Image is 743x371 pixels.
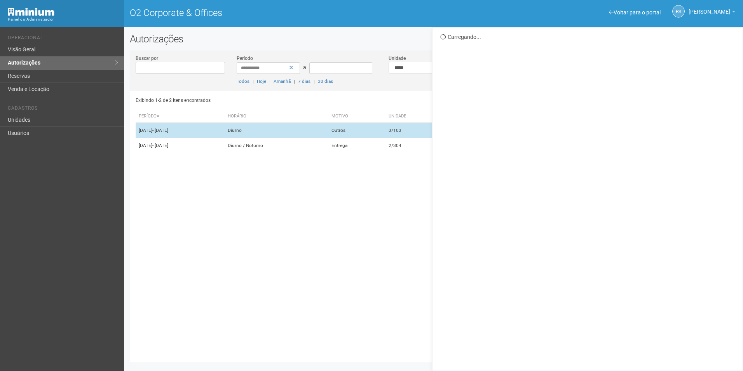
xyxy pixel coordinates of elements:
th: Motivo [328,110,385,123]
a: 30 dias [318,79,333,84]
a: Todos [237,79,249,84]
a: RS [672,5,685,17]
li: Operacional [8,35,118,43]
td: Outros [328,123,385,138]
td: Entrega [328,138,385,153]
span: Rayssa Soares Ribeiro [689,1,730,15]
a: 7 dias [298,79,310,84]
td: Diurno [225,123,328,138]
th: Horário [225,110,328,123]
td: 3/103 [385,123,445,138]
a: Hoje [257,79,266,84]
label: Buscar por [136,55,158,62]
a: [PERSON_NAME] [689,10,735,16]
td: Diurno / Noturno [225,138,328,153]
span: - [DATE] [152,143,168,148]
label: Unidade [389,55,406,62]
td: 2/304 [385,138,445,153]
label: Período [237,55,253,62]
span: - [DATE] [152,128,168,133]
div: Carregando... [440,33,737,40]
span: | [269,79,270,84]
td: [DATE] [136,138,225,153]
span: | [253,79,254,84]
div: Exibindo 1-2 de 2 itens encontrados [136,94,432,106]
h2: Autorizações [130,33,737,45]
div: Painel do Administrador [8,16,118,23]
span: a [303,64,306,70]
h1: O2 Corporate & Offices [130,8,428,18]
td: [DATE] [136,123,225,138]
li: Cadastros [8,105,118,114]
a: Amanhã [274,79,291,84]
span: | [314,79,315,84]
span: | [294,79,295,84]
th: Unidade [385,110,445,123]
img: Minium [8,8,54,16]
th: Período [136,110,225,123]
a: Voltar para o portal [609,9,661,16]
